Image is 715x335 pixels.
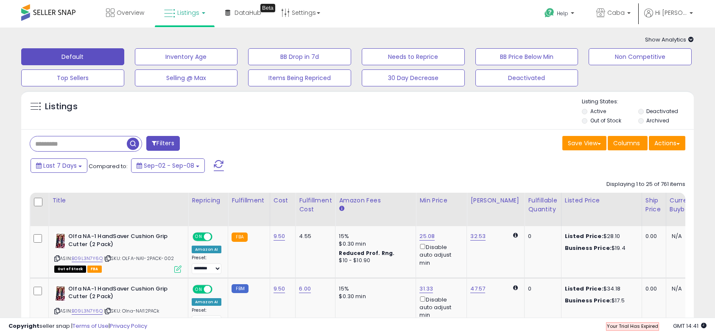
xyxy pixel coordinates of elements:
span: Sep-02 - Sep-08 [144,161,194,170]
label: Out of Stock [590,117,621,124]
a: 9.50 [274,232,285,241]
div: Fulfillment [232,196,266,205]
span: OFF [211,233,225,241]
span: Listings [177,8,199,17]
button: Actions [649,136,685,150]
button: BB Drop in 7d [248,48,351,65]
a: 47.57 [470,285,485,293]
b: Business Price: [565,244,612,252]
span: All listings that are currently out of stock and unavailable for purchase on Amazon [54,266,86,273]
button: Needs to Reprice [362,48,465,65]
div: ASIN: [54,285,182,324]
div: $28.10 [565,233,635,240]
button: Top Sellers [21,69,124,86]
h5: Listings [45,101,78,113]
span: Compared to: [89,162,128,170]
a: B09L3N7Y6Q [72,307,103,315]
span: Last 7 Days [43,161,77,170]
div: seller snap | | [8,322,147,330]
label: Archived [646,117,669,124]
a: 32.53 [470,232,486,241]
div: Disable auto adjust min [419,242,460,267]
div: $0.30 min [339,240,409,248]
div: Tooltip anchor [260,4,275,12]
div: Amazon Fees [339,196,412,205]
span: Help [557,10,568,17]
button: Inventory Age [135,48,238,65]
div: Listed Price [565,196,638,205]
span: Caba [607,8,625,17]
b: Listed Price: [565,285,603,293]
small: Amazon Fees. [339,205,344,213]
div: 0.00 [645,233,659,240]
div: 0.00 [645,285,659,293]
span: DataHub [235,8,261,17]
button: Columns [608,136,648,150]
img: 51znQ6tmOnL._SL40_.jpg [54,233,66,249]
a: Hi [PERSON_NAME] [644,8,693,28]
span: FBA [87,266,102,273]
strong: Copyright [8,322,39,330]
button: Sep-02 - Sep-08 [131,158,205,173]
div: $19.4 [565,244,635,252]
label: Active [590,108,606,115]
div: Title [52,196,184,205]
button: Last 7 Days [31,158,87,173]
span: ON [193,233,204,241]
a: 31.33 [419,285,433,293]
div: $34.18 [565,285,635,293]
span: | SKU: Olna-NA!12PACk [104,307,160,314]
p: Listing States: [582,98,693,106]
b: Listed Price: [565,232,603,240]
span: Overview [117,8,144,17]
b: Olfa NA-1 HandSaver Cushion Grip Cutter (2 Pack) [68,233,171,250]
span: | SKU: OLFA-NA1-2PACK-002 [104,255,174,262]
a: B09L3N7Y6Q [72,255,103,262]
div: $17.5 [565,297,635,305]
a: Help [538,1,583,28]
div: 15% [339,233,409,240]
div: 15% [339,285,409,293]
div: Preset: [192,307,221,327]
a: 9.50 [274,285,285,293]
span: N/A [672,285,682,293]
div: Fulfillment Cost [299,196,332,214]
div: Ship Price [645,196,662,214]
div: 0 [528,285,554,293]
div: Amazon AI [192,298,221,306]
div: [PERSON_NAME] [470,196,521,205]
a: 25.08 [419,232,435,241]
div: Amazon AI [192,246,221,253]
button: BB Price Below Min [475,48,578,65]
div: Repricing [192,196,224,205]
div: $0.30 min [339,293,409,300]
div: $10 - $10.90 [339,257,409,264]
button: Save View [562,136,606,150]
b: Olfa NA-1 HandSaver Cushion Grip Cutter (2 Pack) [68,285,171,303]
div: Preset: [192,255,221,274]
span: N/A [672,232,682,240]
button: 30 Day Decrease [362,69,465,86]
div: Disable auto adjust min [419,295,460,319]
b: Business Price: [565,296,612,305]
div: Displaying 1 to 25 of 761 items [606,180,685,188]
small: FBM [232,284,248,293]
i: Get Help [544,8,555,18]
a: Privacy Policy [110,322,147,330]
span: ON [193,285,204,293]
img: 51znQ6tmOnL._SL40_.jpg [54,285,66,302]
span: Your Trial Has Expired [607,323,658,329]
button: Default [21,48,124,65]
label: Deactivated [646,108,678,115]
a: 6.00 [299,285,311,293]
div: Fulfillable Quantity [528,196,557,214]
button: Selling @ Max [135,69,238,86]
a: Terms of Use [73,322,109,330]
div: Current Buybox Price [670,196,713,214]
div: ASIN: [54,233,182,272]
button: Deactivated [475,69,578,86]
span: 2025-09-17 14:41 GMT [673,322,707,330]
span: Columns [613,139,640,147]
b: Reduced Prof. Rng. [339,249,394,257]
button: Items Being Repriced [248,69,351,86]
